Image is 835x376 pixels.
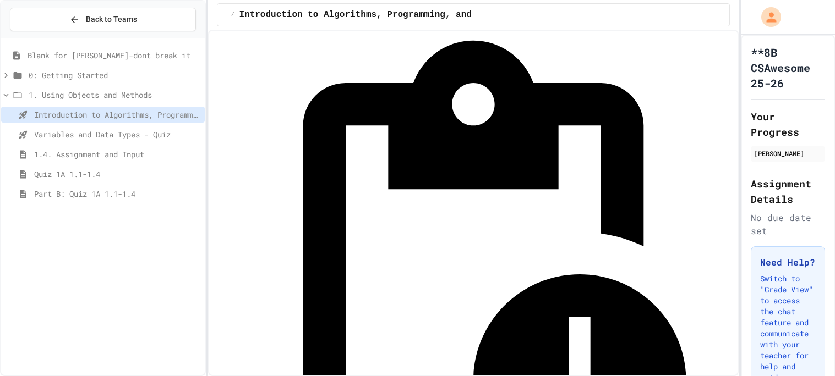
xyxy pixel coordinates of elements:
[231,10,234,19] span: /
[10,8,196,31] button: Back to Teams
[28,49,200,61] span: Blank for [PERSON_NAME]-dont break it
[29,69,200,81] span: 0: Getting Started
[34,129,200,140] span: Variables and Data Types - Quiz
[34,188,200,200] span: Part B: Quiz 1A 1.1-1.4
[751,211,825,237] div: No due date set
[34,148,200,160] span: 1.4. Assignment and Input
[751,109,825,140] h2: Your Progress
[754,148,822,158] div: [PERSON_NAME]
[751,176,825,207] h2: Assignment Details
[34,168,200,180] span: Quiz 1A 1.1-1.4
[34,109,200,120] span: Introduction to Algorithms, Programming, and Compilers
[760,256,816,269] h3: Need Help?
[29,89,200,101] span: 1. Using Objects and Methods
[86,14,137,25] span: Back to Teams
[750,4,784,30] div: My Account
[751,45,825,91] h1: **8B CSAwesome 25-26
[239,8,524,21] span: Introduction to Algorithms, Programming, and Compilers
